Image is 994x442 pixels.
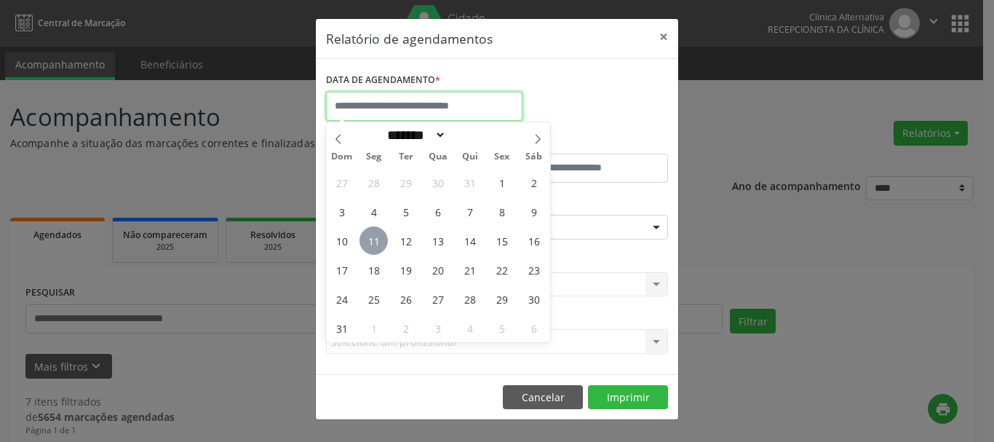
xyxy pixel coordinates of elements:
[359,197,388,226] span: Agosto 4, 2025
[520,256,548,284] span: Agosto 23, 2025
[391,168,420,197] span: Julho 29, 2025
[382,127,446,143] select: Month
[520,314,548,342] span: Setembro 6, 2025
[327,197,356,226] span: Agosto 3, 2025
[424,285,452,313] span: Agosto 27, 2025
[520,168,548,197] span: Agosto 2, 2025
[391,285,420,313] span: Agosto 26, 2025
[359,226,388,255] span: Agosto 11, 2025
[391,197,420,226] span: Agosto 5, 2025
[520,285,548,313] span: Agosto 30, 2025
[390,152,422,162] span: Ter
[327,314,356,342] span: Agosto 31, 2025
[359,168,388,197] span: Julho 28, 2025
[327,226,356,255] span: Agosto 10, 2025
[456,197,484,226] span: Agosto 7, 2025
[422,152,454,162] span: Qua
[424,226,452,255] span: Agosto 13, 2025
[326,152,358,162] span: Dom
[501,131,668,154] label: ATÉ
[588,385,668,410] button: Imprimir
[488,226,516,255] span: Agosto 15, 2025
[391,256,420,284] span: Agosto 19, 2025
[520,226,548,255] span: Agosto 16, 2025
[649,19,678,55] button: Close
[359,285,388,313] span: Agosto 25, 2025
[520,197,548,226] span: Agosto 9, 2025
[456,314,484,342] span: Setembro 4, 2025
[488,197,516,226] span: Agosto 8, 2025
[488,168,516,197] span: Agosto 1, 2025
[488,314,516,342] span: Setembro 5, 2025
[326,69,440,92] label: DATA DE AGENDAMENTO
[358,152,390,162] span: Seg
[327,168,356,197] span: Julho 27, 2025
[424,168,452,197] span: Julho 30, 2025
[503,385,583,410] button: Cancelar
[488,285,516,313] span: Agosto 29, 2025
[391,314,420,342] span: Setembro 2, 2025
[327,256,356,284] span: Agosto 17, 2025
[446,127,494,143] input: Year
[391,226,420,255] span: Agosto 12, 2025
[486,152,518,162] span: Sex
[326,29,493,48] h5: Relatório de agendamentos
[327,285,356,313] span: Agosto 24, 2025
[518,152,550,162] span: Sáb
[488,256,516,284] span: Agosto 22, 2025
[359,314,388,342] span: Setembro 1, 2025
[456,226,484,255] span: Agosto 14, 2025
[456,285,484,313] span: Agosto 28, 2025
[424,256,452,284] span: Agosto 20, 2025
[454,152,486,162] span: Qui
[359,256,388,284] span: Agosto 18, 2025
[424,197,452,226] span: Agosto 6, 2025
[456,168,484,197] span: Julho 31, 2025
[456,256,484,284] span: Agosto 21, 2025
[424,314,452,342] span: Setembro 3, 2025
